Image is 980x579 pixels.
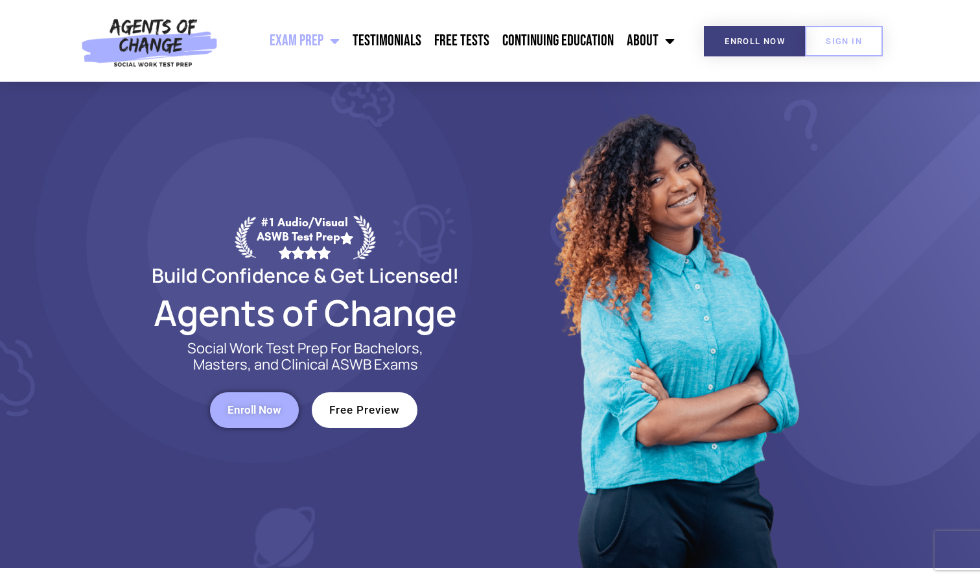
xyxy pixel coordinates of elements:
[227,405,281,416] span: Enroll Now
[224,25,681,57] nav: Menu
[346,25,428,57] a: Testimonials
[826,37,862,45] span: SIGN IN
[329,405,400,416] span: Free Preview
[428,25,496,57] a: Free Tests
[496,25,620,57] a: Continuing Education
[256,215,353,259] div: #1 Audio/Visual ASWB Test Prep
[725,37,785,45] span: Enroll Now
[172,340,438,373] p: Social Work Test Prep For Bachelors, Masters, and Clinical ASWB Exams
[620,25,681,57] a: About
[263,25,346,57] a: Exam Prep
[210,392,299,428] a: Enroll Now
[312,392,417,428] a: Free Preview
[805,26,883,56] a: SIGN IN
[121,266,490,285] h2: Build Confidence & Get Licensed!
[121,298,490,327] h2: Agents of Change
[704,26,806,56] a: Enroll Now
[545,82,804,568] img: Website Image 1 (1)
